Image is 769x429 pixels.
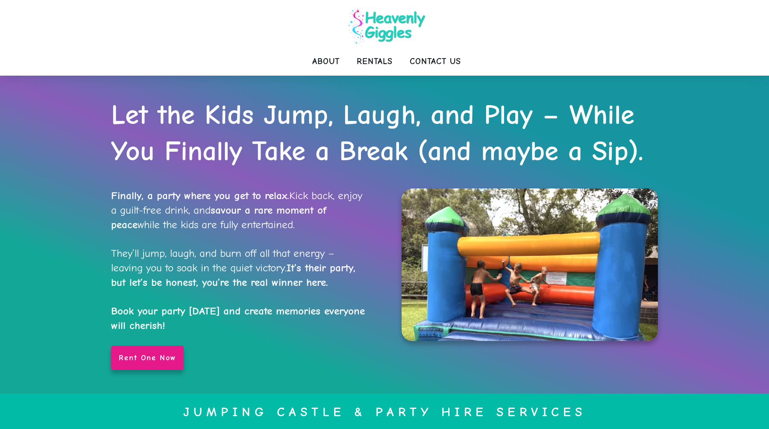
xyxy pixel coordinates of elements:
strong: Let the Kids Jump, Laugh, and Play – While You Finally Take a Break (and maybe a Sip). [111,99,643,167]
strong: Book your party [DATE] and create memories everyone will cherish! [111,305,365,332]
strong: It’s their party, but let’s be honest, you’re the real winner here. [111,262,355,288]
strong: savour a rare moment of peace [111,204,326,231]
a: Contact Us [410,53,461,70]
a: About [312,53,340,70]
p: Kick back, enjoy a guilt-free drink, and while the kids are fully entertained. [111,188,367,232]
a: Rent One Now [111,346,184,370]
strong: Jumping Castle & Party Hire Services [183,405,586,420]
span: Rent One Now [119,353,176,363]
p: They’ll jump, laugh, and burn off all that energy – leaving you to soak in the quiet victory. [111,246,367,333]
a: Rentals [357,53,393,70]
strong: Finally, a party where you get to relax. [111,189,289,202]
